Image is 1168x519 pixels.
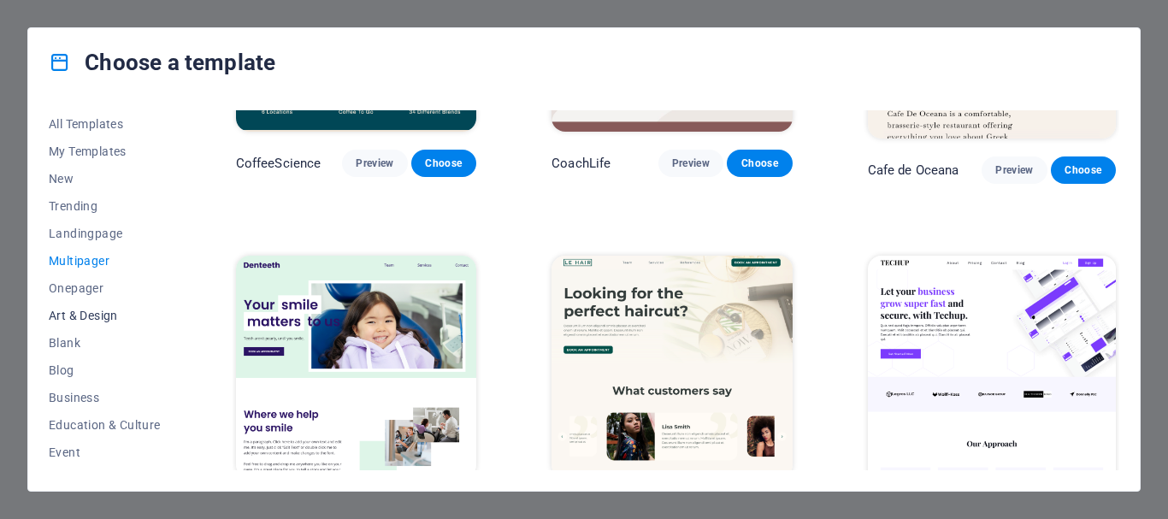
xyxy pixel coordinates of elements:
img: Denteeth [236,256,476,477]
span: Choose [740,156,778,170]
button: Preview [982,156,1047,184]
span: Education & Culture [49,418,161,432]
button: Blog [49,357,161,384]
button: Event [49,439,161,466]
img: Le Hair [552,256,793,477]
p: Cafe de Oceana [868,162,959,179]
button: Choose [411,150,476,177]
span: Blog [49,363,161,377]
span: Preview [995,163,1033,177]
span: Onepager [49,281,161,295]
span: Choose [1065,163,1102,177]
button: Landingpage [49,220,161,247]
button: Trending [49,192,161,220]
button: All Templates [49,110,161,138]
span: Blank [49,336,161,350]
button: Choose [727,150,792,177]
button: My Templates [49,138,161,165]
span: Landingpage [49,227,161,240]
button: Choose [1051,156,1116,184]
span: New [49,172,161,186]
span: Event [49,445,161,459]
button: Multipager [49,247,161,274]
span: Trending [49,199,161,213]
button: Business [49,384,161,411]
span: Multipager [49,254,161,268]
button: Education & Culture [49,411,161,439]
span: All Templates [49,117,161,131]
span: Preview [356,156,393,170]
p: CoachLife [552,155,611,172]
span: Business [49,391,161,404]
h4: Choose a template [49,49,275,76]
button: Preview [658,150,723,177]
span: Art & Design [49,309,161,322]
img: TechUp [868,256,1116,485]
button: Onepager [49,274,161,302]
button: Blank [49,329,161,357]
span: My Templates [49,144,161,158]
button: Gastronomy [49,466,161,493]
p: CoffeeScience [236,155,321,172]
span: Preview [672,156,710,170]
button: New [49,165,161,192]
span: Choose [425,156,463,170]
button: Art & Design [49,302,161,329]
button: Preview [342,150,407,177]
